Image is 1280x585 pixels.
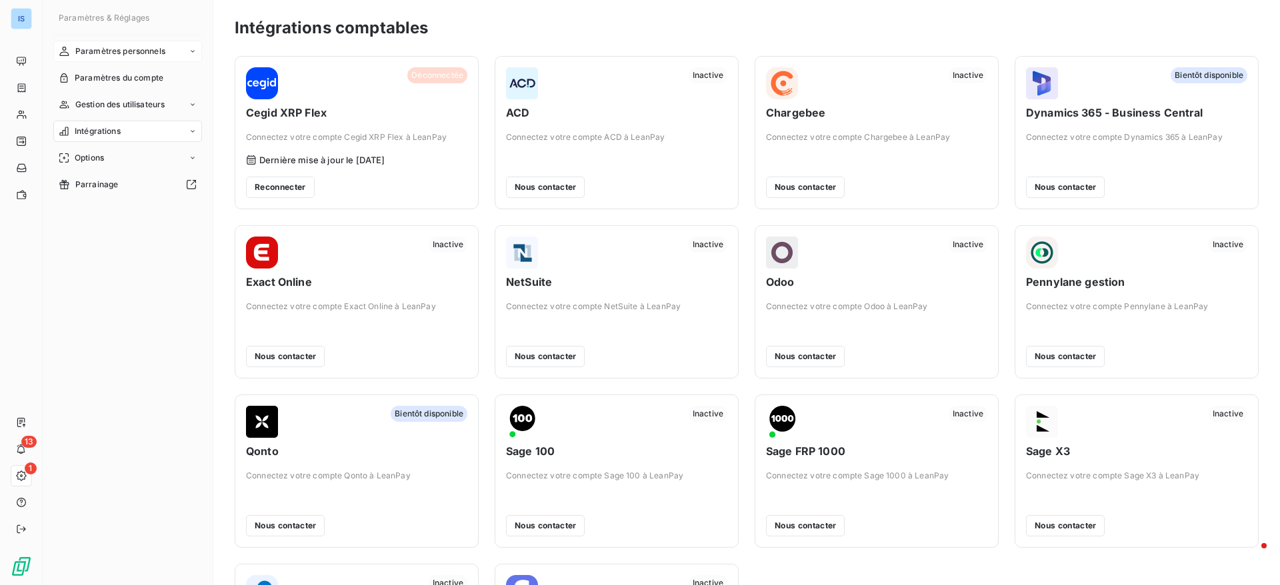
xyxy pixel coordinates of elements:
[11,8,32,29] div: IS
[1209,237,1247,253] span: Inactive
[1026,177,1105,198] button: Nous contacter
[506,346,585,367] button: Nous contacter
[766,300,987,312] span: Connectez votre compte Odoo à LeanPay
[506,274,727,290] span: NetSuite
[689,67,727,83] span: Inactive
[766,515,845,536] button: Nous contacter
[246,470,467,482] span: Connectez votre compte Qonto à LeanPay
[766,443,987,459] span: Sage FRP 1000
[766,470,987,482] span: Connectez votre compte Sage 1000 à LeanPay
[506,131,727,143] span: Connectez votre compte ACD à LeanPay
[949,237,987,253] span: Inactive
[391,406,467,422] span: Bientôt disponible
[21,436,37,448] span: 13
[506,105,727,121] span: ACD
[1026,406,1058,438] img: Sage X3 logo
[689,237,727,253] span: Inactive
[75,99,165,111] span: Gestion des utilisateurs
[11,556,32,577] img: Logo LeanPay
[246,443,467,459] span: Qonto
[949,67,987,83] span: Inactive
[949,406,987,422] span: Inactive
[766,274,987,290] span: Odoo
[246,105,467,121] span: Cegid XRP Flex
[75,179,119,191] span: Parrainage
[407,67,467,83] span: Déconnectée
[75,45,165,57] span: Paramètres personnels
[1026,274,1247,290] span: Pennylane gestion
[1026,131,1247,143] span: Connectez votre compte Dynamics 365 à LeanPay
[59,13,149,23] span: Paramètres & Réglages
[766,105,987,121] span: Chargebee
[246,237,278,269] img: Exact Online logo
[246,131,467,143] span: Connectez votre compte Cegid XRP Flex à LeanPay
[1026,470,1247,482] span: Connectez votre compte Sage X3 à LeanPay
[1171,67,1247,83] span: Bientôt disponible
[1026,300,1247,312] span: Connectez votre compte Pennylane à LeanPay
[766,131,987,143] span: Connectez votre compte Chargebee à LeanPay
[246,300,467,312] span: Connectez votre compte Exact Online à LeanPay
[1026,237,1058,269] img: Pennylane gestion logo
[246,515,325,536] button: Nous contacter
[1026,346,1105,367] button: Nous contacter
[53,174,202,195] a: Parrainage
[1026,67,1058,99] img: Dynamics 365 - Business Central logo
[766,406,798,438] img: Sage FRP 1000 logo
[246,346,325,367] button: Nous contacter
[766,346,845,367] button: Nous contacter
[506,67,538,99] img: ACD logo
[766,177,845,198] button: Nous contacter
[506,237,538,269] img: NetSuite logo
[246,67,278,99] img: Cegid XRP Flex logo
[429,237,467,253] span: Inactive
[1026,105,1247,121] span: Dynamics 365 - Business Central
[1026,515,1105,536] button: Nous contacter
[53,67,202,89] a: Paramètres du compte
[246,177,315,198] button: Reconnecter
[75,152,104,164] span: Options
[506,177,585,198] button: Nous contacter
[766,67,798,99] img: Chargebee logo
[75,72,163,84] span: Paramètres du compte
[75,125,121,137] span: Intégrations
[506,515,585,536] button: Nous contacter
[246,274,467,290] span: Exact Online
[1026,443,1247,459] span: Sage X3
[235,16,428,40] h3: Intégrations comptables
[1235,540,1267,572] iframe: Intercom live chat
[506,300,727,312] span: Connectez votre compte NetSuite à LeanPay
[25,462,37,474] span: 1
[506,406,538,438] img: Sage 100 logo
[506,443,727,459] span: Sage 100
[689,406,727,422] span: Inactive
[246,406,278,438] img: Qonto logo
[259,155,385,165] span: Dernière mise à jour le [DATE]
[766,237,798,269] img: Odoo logo
[1209,406,1247,422] span: Inactive
[506,470,727,482] span: Connectez votre compte Sage 100 à LeanPay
